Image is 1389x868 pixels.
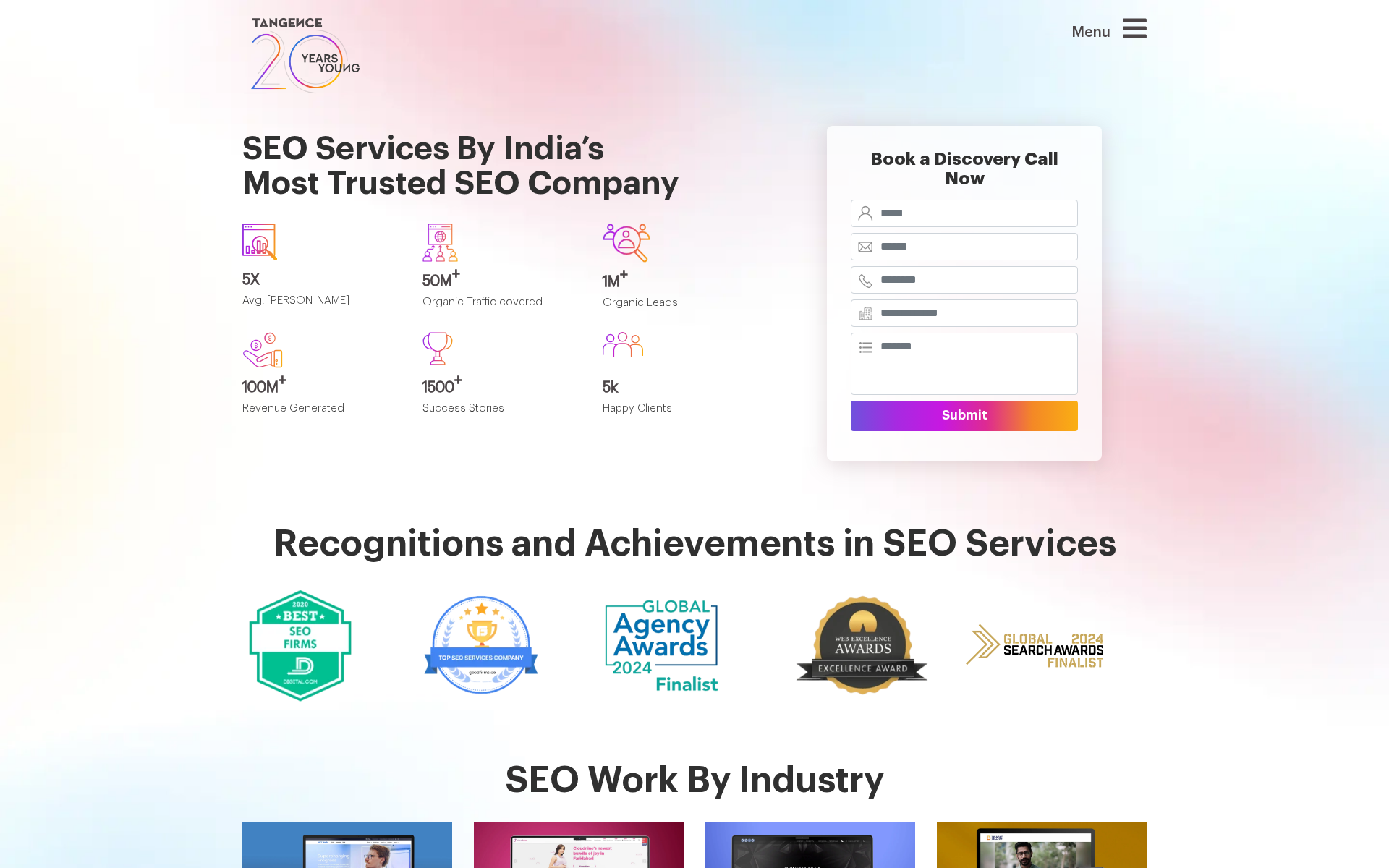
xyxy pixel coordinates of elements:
button: Submit [851,401,1078,431]
img: Group%20586.svg [603,332,643,357]
h1: SEO Work By Industry [242,761,1147,801]
h3: 1500 [422,380,581,396]
h3: 5X [242,272,401,288]
img: Group-640.svg [422,224,458,261]
p: Organic Traffic covered [422,297,581,320]
h1: SEO Services By India’s Most Trusted SEO Company [242,97,761,212]
p: Avg. [PERSON_NAME] [242,295,401,319]
sup: + [454,373,462,388]
p: Organic Leads [603,297,761,321]
h2: Book a Discovery Call Now [851,150,1078,200]
img: Group-642.svg [603,224,650,262]
img: Path%20473.svg [422,332,453,365]
p: Revenue Generated [242,403,401,427]
sup: + [279,373,286,388]
h3: 5k [603,380,761,396]
sup: + [620,268,628,282]
p: Happy Clients [603,403,761,427]
img: icon1.svg [242,224,277,260]
img: logo SVG [242,14,361,97]
h1: Recognitions and Achievements in SEO Services [242,524,1147,564]
h3: 50M [422,273,581,289]
sup: + [452,267,460,281]
img: new.svg [242,332,283,368]
h3: 1M [603,274,761,290]
h3: 100M [242,380,401,396]
p: Success Stories [422,403,581,427]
